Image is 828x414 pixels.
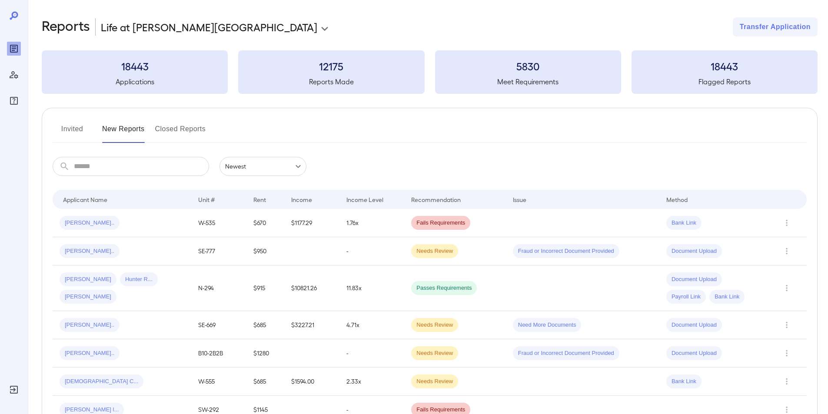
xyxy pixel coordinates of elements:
[513,194,527,205] div: Issue
[666,219,702,227] span: Bank Link
[339,368,404,396] td: 2.33x
[632,76,818,87] h5: Flagged Reports
[780,374,794,388] button: Row Actions
[284,265,339,311] td: $10821.26
[42,17,90,36] h2: Reports
[191,265,246,311] td: N-294
[7,383,21,397] div: Log Out
[7,42,21,56] div: Reports
[246,209,284,237] td: $670
[60,406,124,414] span: [PERSON_NAME] l...
[246,237,284,265] td: $950
[666,349,722,358] span: Document Upload
[733,17,818,36] button: Transfer Application
[411,284,477,292] span: Passes Requirements
[42,59,228,73] h3: 18443
[284,209,339,237] td: $1177.29
[411,378,458,386] span: Needs Review
[632,59,818,73] h3: 18443
[339,265,404,311] td: 11.83x
[411,406,470,414] span: Fails Requirements
[666,247,722,255] span: Document Upload
[238,59,424,73] h3: 12175
[411,321,458,329] span: Needs Review
[666,378,702,386] span: Bank Link
[339,339,404,368] td: -
[238,76,424,87] h5: Reports Made
[53,122,92,143] button: Invited
[411,247,458,255] span: Needs Review
[246,265,284,311] td: $915
[411,219,470,227] span: Fails Requirements
[60,349,120,358] span: [PERSON_NAME]..
[155,122,206,143] button: Closed Reports
[435,76,621,87] h5: Meet Requirements
[284,368,339,396] td: $1594.00
[411,349,458,358] span: Needs Review
[339,311,404,339] td: 4.71x
[198,194,215,205] div: Unit #
[7,68,21,82] div: Manage Users
[246,311,284,339] td: $685
[666,293,706,301] span: Payroll Link
[666,321,722,329] span: Document Upload
[60,275,116,284] span: [PERSON_NAME]
[191,339,246,368] td: B10-2B2B
[60,378,143,386] span: [DEMOGRAPHIC_DATA] C...
[411,194,461,205] div: Recommendation
[253,194,267,205] div: Rent
[60,247,120,255] span: [PERSON_NAME]..
[191,368,246,396] td: W-555
[284,311,339,339] td: $3227.21
[513,349,619,358] span: Fraud or Incorrect Document Provided
[101,20,317,34] p: Life at [PERSON_NAME][GEOGRAPHIC_DATA]
[120,275,158,284] span: Hunter R...
[191,237,246,265] td: SE-777
[60,293,116,301] span: [PERSON_NAME]
[435,59,621,73] h3: 5830
[780,346,794,360] button: Row Actions
[191,209,246,237] td: W-535
[42,50,818,94] summary: 18443Applications12175Reports Made5830Meet Requirements18443Flagged Reports
[63,194,107,205] div: Applicant Name
[339,209,404,237] td: 1.76x
[219,157,306,176] div: Newest
[780,318,794,332] button: Row Actions
[709,293,745,301] span: Bank Link
[780,244,794,258] button: Row Actions
[102,122,145,143] button: New Reports
[291,194,312,205] div: Income
[246,368,284,396] td: $685
[513,247,619,255] span: Fraud or Incorrect Document Provided
[780,216,794,230] button: Row Actions
[60,219,120,227] span: [PERSON_NAME]..
[346,194,383,205] div: Income Level
[191,311,246,339] td: SE-669
[7,94,21,108] div: FAQ
[60,321,120,329] span: [PERSON_NAME]..
[666,275,722,284] span: Document Upload
[666,194,688,205] div: Method
[246,339,284,368] td: $1280
[42,76,228,87] h5: Applications
[780,281,794,295] button: Row Actions
[513,321,582,329] span: Need More Documents
[339,237,404,265] td: -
